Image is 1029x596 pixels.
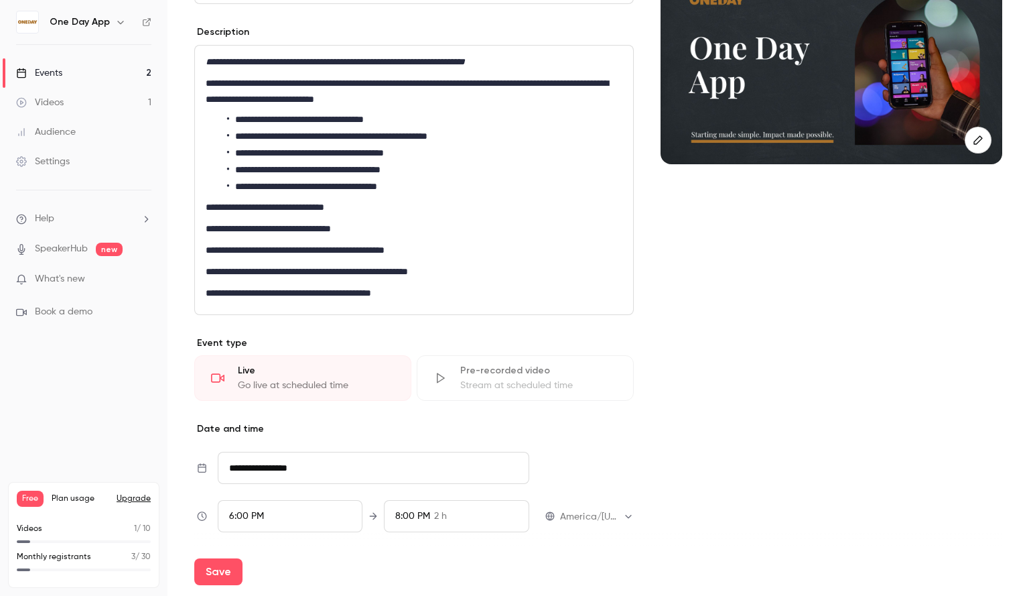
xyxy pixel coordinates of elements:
li: help-dropdown-opener [16,212,151,226]
div: Live [238,364,395,377]
span: 3 [131,553,135,561]
div: Go live at scheduled time [238,379,395,392]
input: Tue, Feb 17, 2026 [218,452,529,484]
p: / 30 [131,551,151,563]
h6: One Day App [50,15,110,29]
span: Help [35,212,54,226]
span: Plan usage [52,493,109,504]
button: Upgrade [117,493,151,504]
div: editor [195,46,633,314]
span: Free [17,491,44,507]
button: Save [194,558,243,585]
div: To [384,500,529,532]
a: SpeakerHub [35,242,88,256]
div: Pre-recorded video [460,364,617,377]
p: Date and time [194,422,634,436]
div: LiveGo live at scheduled time [194,355,411,401]
span: 6:00 PM [229,512,264,521]
div: Audience [16,125,76,139]
div: From [218,500,362,532]
div: America/[US_STATE] [560,510,634,524]
p: Event type [194,337,634,350]
span: 2 h [434,510,447,524]
div: Videos [16,96,64,109]
div: Settings [16,155,70,168]
div: Events [16,66,62,80]
div: Stream at scheduled time [460,379,617,392]
div: Pre-recorded videoStream at scheduled time [417,355,634,401]
p: Monthly registrants [17,551,91,563]
span: 8:00 PM [395,512,430,521]
section: description [194,45,634,315]
p: Videos [17,523,42,535]
span: 1 [134,525,137,533]
span: What's new [35,272,85,286]
img: One Day App [17,11,38,33]
span: Book a demo [35,305,92,319]
label: Description [194,25,249,39]
p: / 10 [134,523,151,535]
span: new [96,243,123,256]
